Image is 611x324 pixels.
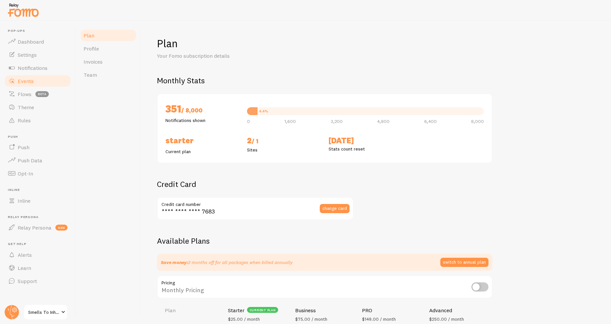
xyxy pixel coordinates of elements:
span: Push [18,144,29,151]
div: Monthly Pricing [157,275,492,299]
a: Plan [80,29,137,42]
span: Learn [18,265,31,271]
span: change card [322,206,347,211]
span: Plan [84,32,94,39]
a: Inline [4,194,71,207]
h2: Credit Card [157,179,353,189]
span: 3,200 [331,119,343,124]
span: / 1 [252,137,258,145]
a: Support [4,274,71,288]
strong: Save money: [161,259,188,265]
div: 4.4% [259,109,268,113]
span: Relay Persona [18,224,51,231]
span: Settings [18,51,37,58]
p: Current plan [165,148,239,155]
h4: Plan [165,307,220,314]
h2: Starter [165,135,239,146]
a: Flows beta [4,88,71,101]
span: Rules [18,117,31,124]
a: Relay Persona new [4,221,71,234]
span: Relay Persona [8,215,71,219]
h1: Plan [157,37,595,50]
span: Alerts [18,252,32,258]
span: new [55,225,67,231]
h2: Available Plans [157,236,595,246]
h2: [DATE] [329,135,402,146]
span: Get Help [8,242,71,246]
a: Push Data [4,154,71,167]
span: $149.00 / month [362,316,396,322]
a: Settings [4,48,71,61]
span: Profile [84,45,99,52]
a: Alerts [4,248,71,261]
h2: Monthly Stats [157,75,595,86]
a: Dashboard [4,35,71,48]
a: Push [4,141,71,154]
a: Rules [4,114,71,127]
span: 4,800 [377,119,390,124]
h4: Advanced [429,307,452,314]
span: Pop-ups [8,29,71,33]
span: Team [84,71,97,78]
span: Flows [18,91,31,97]
h4: PRO [362,307,372,314]
p: 2 months off for all packages when billed annually [161,259,293,266]
label: Credit card number [157,197,353,208]
p: Your Fomo subscription details [157,52,314,60]
span: 6,400 [424,119,437,124]
button: switch to annual plan [440,258,488,267]
a: Learn [4,261,71,274]
span: 0 [247,119,250,124]
h2: 2 [247,135,321,147]
h4: Business [295,307,316,314]
span: Smells To Inhale [28,308,59,316]
h4: Starter [228,307,244,314]
a: Theme [4,101,71,114]
span: $250.00 / month [429,316,464,322]
span: Inline [8,188,71,192]
p: Stats count reset [329,146,402,152]
h2: 351 [165,102,239,117]
a: Events [4,74,71,88]
p: Notifications shown [165,117,239,124]
span: Events [18,78,34,84]
span: $25.00 / month [228,316,260,322]
a: Profile [80,42,137,55]
span: / 8,000 [181,107,202,114]
a: Team [80,68,137,81]
a: Notifications [4,61,71,74]
span: Push Data [18,157,42,164]
a: Smells To Inhale [24,304,68,320]
button: change card [320,204,350,213]
span: $75.00 / month [295,316,327,322]
a: Opt-In [4,167,71,180]
span: 1,600 [284,119,296,124]
span: beta [35,91,49,97]
img: fomo-relay-logo-orange.svg [7,2,40,18]
span: Inline [18,197,30,204]
span: Push [8,135,71,139]
a: Invoices [80,55,137,68]
span: Theme [18,104,34,111]
span: Dashboard [18,38,44,45]
p: Sites [247,147,321,153]
span: Opt-In [18,170,33,177]
div: current plan [247,307,278,313]
span: Invoices [84,58,103,65]
span: Notifications [18,65,48,71]
span: 8,000 [471,119,484,124]
span: Support [18,278,37,284]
